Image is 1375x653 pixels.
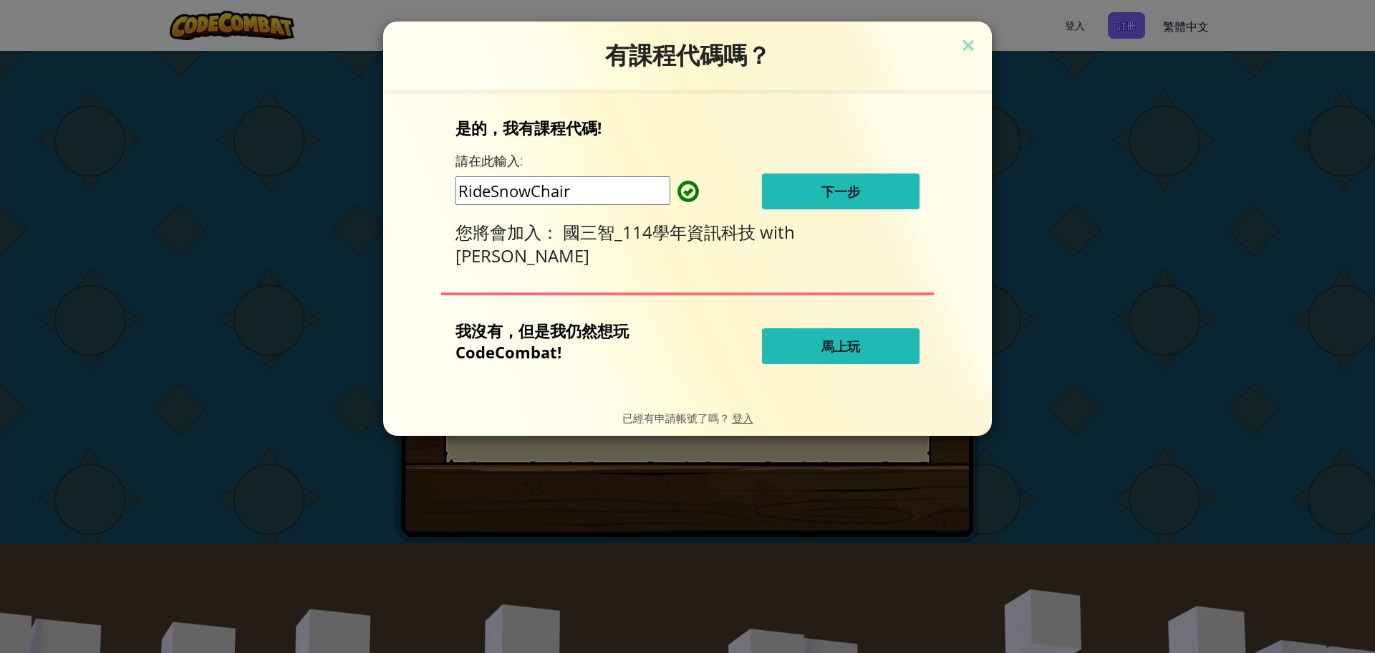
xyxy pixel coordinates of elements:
[732,411,753,424] a: 登入
[563,220,760,244] span: 國三智_114學年資訊科技
[959,36,978,57] img: close icon
[605,41,771,70] span: 有課程代碼嗎？
[455,117,920,138] p: 是的，我有課程代碼!
[762,173,920,209] button: 下一步
[455,244,589,267] span: [PERSON_NAME]
[821,338,860,355] span: 馬上玩
[622,411,732,424] span: 已經有申請帳號了嗎？
[455,220,563,244] span: 您將會加入：
[760,220,795,244] span: with
[821,183,860,200] span: 下一步
[455,320,690,363] p: 我沒有，但是我仍然想玩 CodeCombat!
[455,152,523,170] label: 請在此輸入:
[762,328,920,364] button: 馬上玩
